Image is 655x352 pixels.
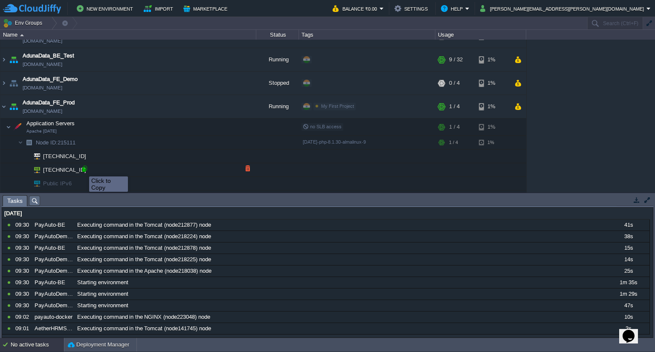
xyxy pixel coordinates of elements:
span: Executing command in the Tomcat (node141745) node [77,325,211,332]
div: Usage [436,30,526,40]
div: Stopped [256,72,299,95]
div: 09:30 [15,231,32,242]
a: Node ID:215111 [35,139,77,146]
span: Application Servers [26,120,76,127]
button: Marketplace [183,3,230,14]
button: Settings [394,3,430,14]
img: AMDAwAAAACH5BAEAAAAALAAAAAABAAEAAAICRAEAOw== [23,163,28,176]
a: [TECHNICAL_ID] [42,167,87,173]
div: 09:30 [15,219,32,231]
img: AMDAwAAAACH5BAEAAAAALAAAAAABAAEAAAICRAEAOw== [6,118,11,136]
span: Executing command in the Tomcat (node218224) node [77,233,211,240]
iframe: chat widget [619,318,646,343]
div: PayAutoDemo-BE [32,289,74,300]
img: AMDAwAAAACH5BAEAAAAALAAAAAABAAEAAAICRAEAOw== [23,150,28,163]
img: CloudJiffy [3,3,61,14]
div: PayAutoDemo-FE [32,300,74,311]
img: AMDAwAAAACH5BAEAAAAALAAAAAABAAEAAAICRAEAOw== [23,177,28,190]
div: 47s [607,300,649,311]
a: [DOMAIN_NAME] [23,60,62,69]
span: My First Project [321,104,354,109]
div: 09:30 [15,300,32,311]
span: Executing command in the Tomcat (node212877) node [77,221,211,229]
div: 1 / 4 [449,95,460,118]
div: Status [257,30,299,40]
div: 25s [607,265,649,277]
div: PayAuto-BE [32,277,74,288]
a: AdunaData_FE_Prod [23,98,75,107]
div: 14s [607,254,649,265]
div: Tags [299,30,435,40]
img: AMDAwAAAACH5BAEAAAAALAAAAAABAAEAAAICRAEAOw== [28,177,40,190]
span: [TECHNICAL_ID] [42,150,87,163]
span: Starting environment [77,290,128,298]
div: PayAutoDemo-BE [32,231,74,242]
div: 1% [479,118,507,136]
div: 1 / 4 [449,136,458,149]
a: [TECHNICAL_ID] [42,153,87,159]
div: Running [256,95,299,118]
div: 41s [607,219,649,231]
img: AMDAwAAAACH5BAEAAAAALAAAAAABAAEAAAICRAEAOw== [18,190,23,204]
div: PayAuto-BE [32,219,74,231]
button: Balance ₹0.00 [333,3,380,14]
div: PayAutoDemo-BE [32,254,74,265]
div: 38s [607,231,649,242]
img: AMDAwAAAACH5BAEAAAAALAAAAAABAAEAAAICRAEAOw== [23,136,35,149]
span: Public IPv6 [42,177,73,190]
img: AMDAwAAAACH5BAEAAAAALAAAAAABAAEAAAICRAEAOw== [12,118,23,136]
img: AMDAwAAAACH5BAEAAAAALAAAAAABAAEAAAICRAEAOw== [0,48,7,71]
div: No active tasks [11,338,64,352]
button: Deployment Manager [68,340,129,349]
div: 10s [607,312,649,323]
img: AMDAwAAAACH5BAEAAAAALAAAAAABAAEAAAICRAEAOw== [8,48,20,71]
img: AMDAwAAAACH5BAEAAAAALAAAAAABAAEAAAICRAEAOw== [28,163,40,176]
span: 215111 [35,139,77,146]
a: [DOMAIN_NAME] [23,37,62,45]
div: 09:30 [15,277,32,288]
span: Apache [DATE] [26,129,57,134]
div: 9 / 32 [449,48,463,71]
div: 09:30 [15,254,32,265]
div: [DATE] [2,208,649,219]
button: Import [144,3,176,14]
img: AMDAwAAAACH5BAEAAAAALAAAAAABAAEAAAICRAEAOw== [20,34,24,36]
a: Public IPv6 [42,180,73,187]
div: Name [1,30,256,40]
a: [DOMAIN_NAME] [23,84,62,92]
div: 09:30 [15,289,32,300]
span: Executing command in the Tomcat (node218225) node [77,256,211,263]
a: Application ServersApache [DATE] [26,120,76,127]
span: Executing command in the Apache (node218038) node [77,267,212,275]
div: 0 / 4 [449,72,460,95]
div: 1% [479,136,507,149]
div: 15s [607,242,649,254]
div: 1% [479,95,507,118]
div: 09:02 [15,312,32,323]
img: AMDAwAAAACH5BAEAAAAALAAAAAABAAEAAAICRAEAOw== [8,95,20,118]
button: Help [441,3,465,14]
div: 1m 29s [607,289,649,300]
div: 09:30 [15,242,32,254]
span: Executing command in the Tomcat (node212878) node [77,244,211,252]
span: [TECHNICAL_ID] [42,163,87,176]
button: Env Groups [3,17,45,29]
img: AMDAwAAAACH5BAEAAAAALAAAAAABAAEAAAICRAEAOw== [23,190,35,204]
span: [DATE]-php-8.1.30-almalinux-9 [303,139,366,144]
a: [DOMAIN_NAME] [23,107,62,115]
div: payauto-docker [32,312,74,323]
div: Click to Copy [91,177,126,191]
img: AMDAwAAAACH5BAEAAAAALAAAAAABAAEAAAICRAEAOw== [18,136,23,149]
div: PayAuto-BE [32,242,74,254]
span: AdunaData_FE_Demo [23,75,78,84]
img: AMDAwAAAACH5BAEAAAAALAAAAAABAAEAAAICRAEAOw== [0,95,7,118]
span: no SLB access [303,124,342,129]
div: 1 / 4 [449,118,460,136]
img: AMDAwAAAACH5BAEAAAAALAAAAAABAAEAAAICRAEAOw== [28,150,40,163]
div: 1% [479,48,507,71]
button: [PERSON_NAME][EMAIL_ADDRESS][PERSON_NAME][DOMAIN_NAME] [480,3,646,14]
div: 09:01 [15,323,32,334]
span: Starting environment [77,302,128,309]
span: AdunaData_BE_Test [23,52,74,60]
